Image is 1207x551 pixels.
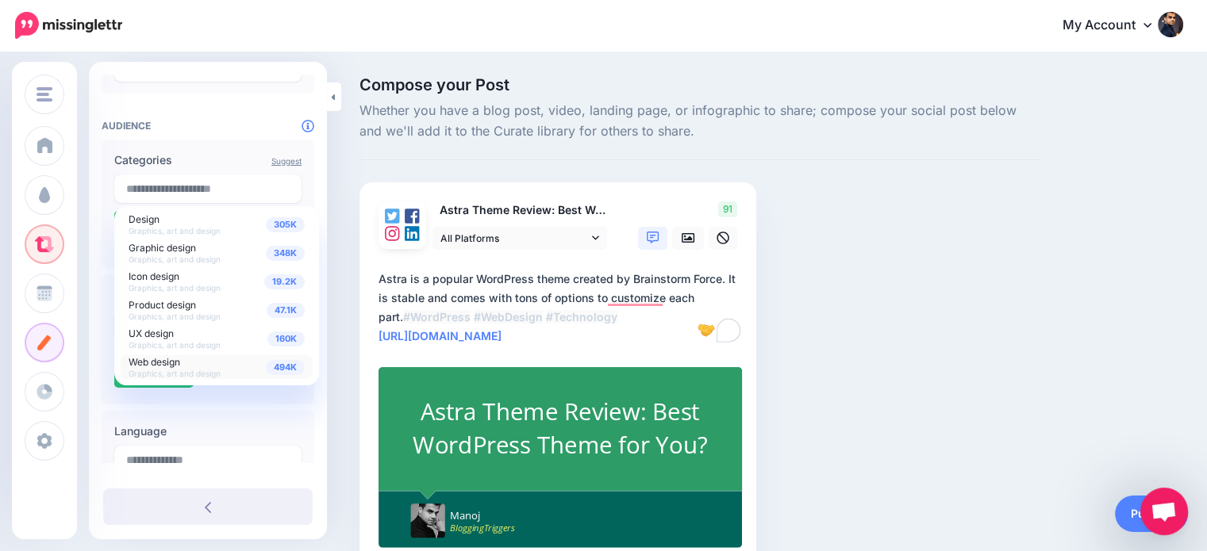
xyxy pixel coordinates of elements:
span: Graphic design [129,242,196,254]
span: Graphics, art and design [129,369,221,378]
span: Design [129,213,160,225]
a: My Account [1047,6,1183,45]
div: Domain Overview [60,94,142,104]
img: menu.png [37,87,52,101]
a: Publish [1115,496,1188,532]
span: Compose your Post [359,77,1042,93]
p: Astra Theme Review: Best WordPress Theme for You? [432,201,609,220]
img: tab_domain_overview_orange.svg [43,92,56,105]
span: Whether you have a blog post, video, landing page, or infographic to share; compose your social p... [359,101,1042,142]
span: Graphics, art and design [129,283,221,293]
label: Categories [114,151,302,170]
a: Open chat [1140,488,1188,535]
label: Language [114,422,302,441]
span: Graphics, art and design [129,226,221,235]
a: All Platforms [432,227,607,250]
span: Graphics, art and design [129,254,221,264]
span: Icon design [129,270,179,282]
a: 19.2K Icon design Graphics, art and design [121,270,313,293]
span: UX design [129,327,174,339]
a: 305K Design Graphics, art and design [121,212,313,236]
span: 305K [266,217,305,232]
span: Graphics, art and design [129,340,221,350]
span: Web design [129,356,180,368]
span: BloggingTriggers [450,522,514,535]
a: Suggest [271,156,302,166]
div: Keywords by Traffic [175,94,267,104]
div: Domain: [DOMAIN_NAME] [41,41,175,54]
span: 19.2K [264,274,305,289]
img: tab_keywords_by_traffic_grey.svg [158,92,171,105]
span: All Platforms [440,230,588,247]
img: website_grey.svg [25,41,38,54]
span: 160K [267,331,305,346]
h4: Audience [102,120,314,132]
textarea: To enrich screen reader interactions, please activate Accessibility in Grammarly extension settings [379,270,744,346]
span: 91 [718,201,737,217]
span: 47.1K [267,303,305,318]
img: logo_orange.svg [25,25,38,38]
span: 348K [266,246,305,261]
div: v 4.0.25 [44,25,78,38]
a: 160K UX design Graphics, art and design [121,327,313,350]
span: Product design [129,299,196,311]
div: Astra is a popular WordPress theme created by Brainstorm Force. It is stable and comes with tons ... [379,270,744,346]
span: Manoj [450,509,480,522]
a: 494K Web design Graphics, art and design [121,355,313,379]
div: Astra Theme Review: Best WordPress Theme for You? [412,396,709,461]
span: 494K [266,360,305,375]
span: Graphics, art and design [129,312,221,321]
img: Missinglettr [15,12,122,39]
a: 47.1K Product design Graphics, art and design [121,298,313,322]
a: 348K Graphic design Graphics, art and design [121,241,313,265]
